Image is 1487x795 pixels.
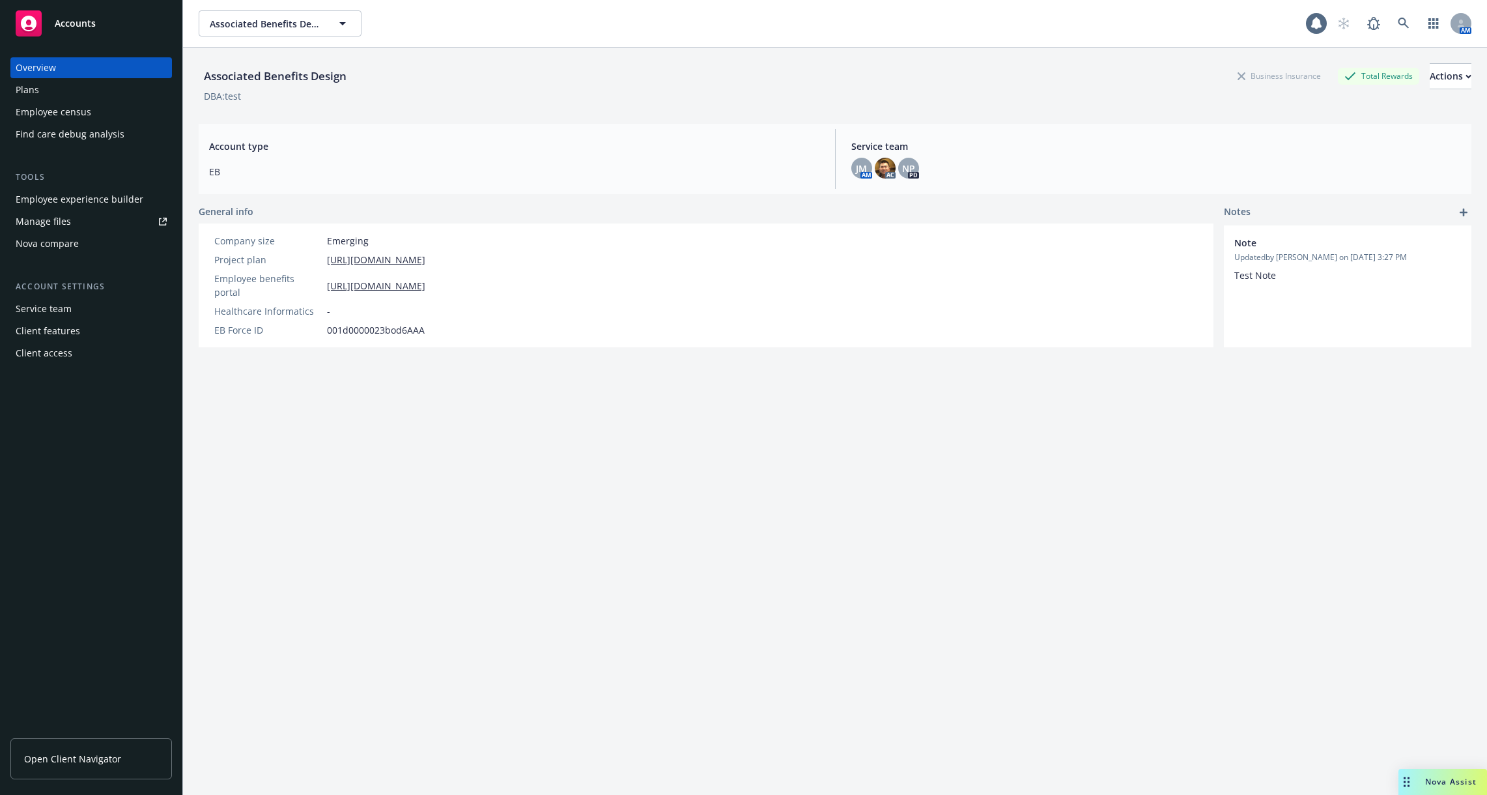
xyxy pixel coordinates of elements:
div: Manage files [16,211,71,232]
span: General info [199,205,253,218]
a: [URL][DOMAIN_NAME] [327,253,425,267]
div: Associated Benefits Design [199,68,352,85]
span: Service team [851,139,1462,153]
a: Switch app [1421,10,1447,36]
div: Find care debug analysis [16,124,124,145]
div: Employee census [16,102,91,123]
span: Open Client Navigator [24,752,121,766]
span: Associated Benefits Design [210,17,322,31]
span: Updated by [PERSON_NAME] on [DATE] 3:27 PM [1234,252,1461,263]
span: Emerging [327,234,369,248]
span: Test Note [1234,269,1276,282]
a: Nova compare [10,233,172,254]
a: Find care debug analysis [10,124,172,145]
div: Drag to move [1398,769,1415,795]
div: Client features [16,321,80,341]
div: Employee experience builder [16,189,143,210]
div: Company size [214,234,322,248]
a: Client access [10,343,172,364]
div: Total Rewards [1338,68,1419,84]
span: Nova Assist [1425,776,1477,787]
a: [URL][DOMAIN_NAME] [327,279,425,293]
a: Search [1391,10,1417,36]
a: Overview [10,57,172,78]
span: Accounts [55,18,96,29]
a: Manage files [10,211,172,232]
a: Client features [10,321,172,341]
span: 001d0000023bod6AAA [327,323,425,337]
div: Client access [16,343,72,364]
img: photo [875,158,896,179]
div: Business Insurance [1231,68,1327,84]
a: Service team [10,298,172,319]
div: Tools [10,171,172,184]
div: Account settings [10,280,172,293]
a: Employee census [10,102,172,123]
span: - [327,304,330,318]
a: Plans [10,79,172,100]
div: Overview [16,57,56,78]
div: NoteUpdatedby [PERSON_NAME] on [DATE] 3:27 PMTest Note [1224,225,1471,293]
span: Note [1234,236,1427,250]
div: Healthcare Informatics [214,304,322,318]
button: Actions [1430,63,1471,89]
span: Account type [209,139,819,153]
span: EB [209,165,819,179]
span: NP [902,162,915,175]
div: EB Force ID [214,323,322,337]
span: Notes [1224,205,1251,220]
button: Associated Benefits Design [199,10,361,36]
a: Start snowing [1331,10,1357,36]
span: JM [856,162,867,175]
div: Actions [1430,64,1471,89]
div: Service team [16,298,72,319]
div: Nova compare [16,233,79,254]
div: DBA: test [204,89,241,103]
a: Report a Bug [1361,10,1387,36]
div: Project plan [214,253,322,267]
a: add [1456,205,1471,220]
div: Plans [16,79,39,100]
button: Nova Assist [1398,769,1487,795]
div: Employee benefits portal [214,272,322,299]
a: Accounts [10,5,172,42]
a: Employee experience builder [10,189,172,210]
